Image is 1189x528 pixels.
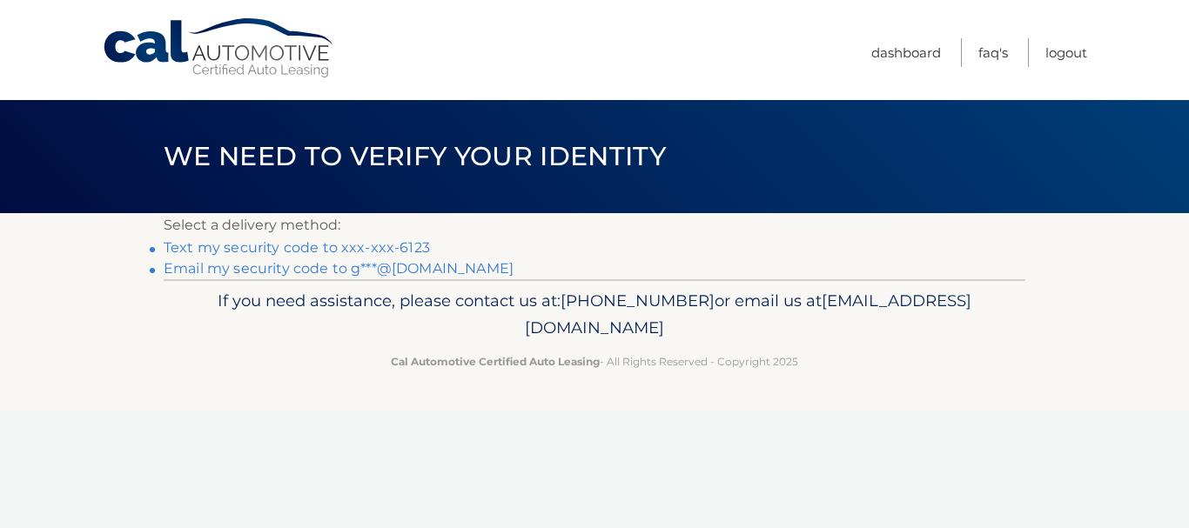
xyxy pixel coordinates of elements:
p: Select a delivery method: [164,213,1025,237]
p: - All Rights Reserved - Copyright 2025 [175,352,1014,371]
strong: Cal Automotive Certified Auto Leasing [391,355,600,368]
span: We need to verify your identity [164,140,666,172]
a: Logout [1045,38,1087,67]
a: Text my security code to xxx-xxx-6123 [164,239,430,256]
span: [PHONE_NUMBER] [561,291,715,311]
a: FAQ's [978,38,1008,67]
a: Email my security code to g***@[DOMAIN_NAME] [164,260,514,277]
a: Cal Automotive [102,17,337,79]
p: If you need assistance, please contact us at: or email us at [175,287,1014,343]
a: Dashboard [871,38,941,67]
